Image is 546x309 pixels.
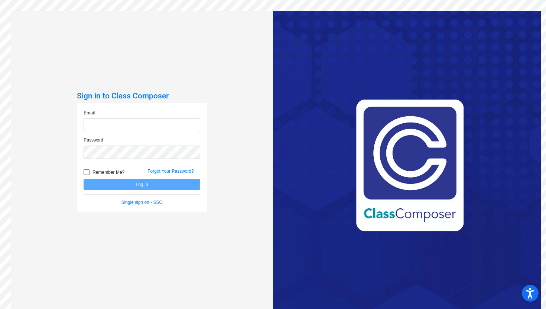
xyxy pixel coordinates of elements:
a: Forgot Your Password? [147,169,194,174]
button: Log In [84,179,200,190]
label: Email [84,110,95,116]
a: Single sign on - SSO [121,200,163,205]
label: Password [84,137,103,143]
h3: Sign in to Class Composer [77,91,207,101]
span: Remember Me? [92,168,124,177]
